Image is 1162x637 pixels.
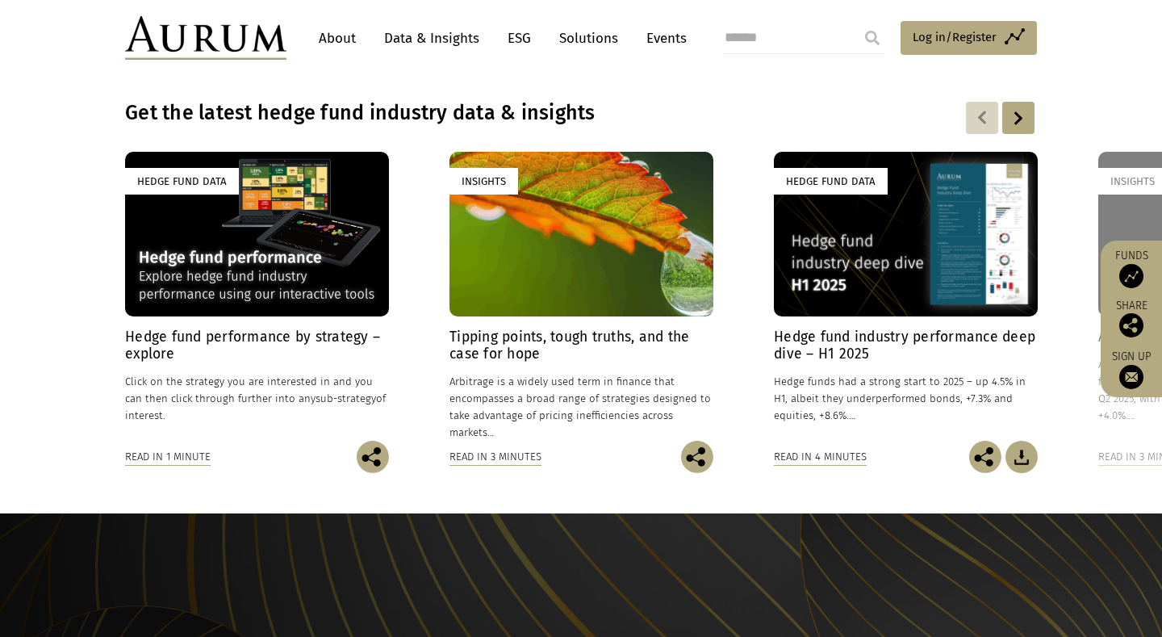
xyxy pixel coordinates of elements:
[1119,264,1143,288] img: Access Funds
[125,373,389,424] p: Click on the strategy you are interested in and you can then click through further into any of in...
[551,23,626,53] a: Solutions
[774,152,1038,441] a: Hedge Fund Data Hedge fund industry performance deep dive – H1 2025 Hedge funds had a strong star...
[449,329,713,363] h4: Tipping points, tough truths, and the case for hope
[316,392,376,404] span: sub-strategy
[357,441,389,473] img: Share this post
[449,152,713,441] a: Insights Tipping points, tough truths, and the case for hope Arbitrage is a widely used term in f...
[125,448,211,466] div: Read in 1 minute
[499,23,539,53] a: ESG
[774,329,1038,363] h4: Hedge fund industry performance deep dive – H1 2025
[1119,365,1143,389] img: Sign up to our newsletter
[913,27,997,47] span: Log in/Register
[125,168,239,195] div: Hedge Fund Data
[1109,249,1154,288] a: Funds
[1005,441,1038,473] img: Download Article
[638,23,687,53] a: Events
[901,21,1037,55] a: Log in/Register
[449,168,518,195] div: Insights
[1119,313,1143,337] img: Share this post
[774,168,888,195] div: Hedge Fund Data
[681,441,713,473] img: Share this post
[1109,350,1154,389] a: Sign up
[1109,300,1154,337] div: Share
[125,152,389,441] a: Hedge Fund Data Hedge fund performance by strategy – explore Click on the strategy you are intere...
[376,23,487,53] a: Data & Insights
[969,441,1001,473] img: Share this post
[856,22,888,54] input: Submit
[774,373,1038,424] p: Hedge funds had a strong start to 2025 – up 4.5% in H1, albeit they underperformed bonds, +7.3% a...
[125,101,829,125] h3: Get the latest hedge fund industry data & insights
[311,23,364,53] a: About
[449,373,713,442] p: Arbitrage is a widely used term in finance that encompasses a broad range of strategies designed ...
[125,329,389,363] h4: Hedge fund performance by strategy – explore
[125,16,286,60] img: Aurum
[774,448,867,466] div: Read in 4 minutes
[449,448,541,466] div: Read in 3 minutes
